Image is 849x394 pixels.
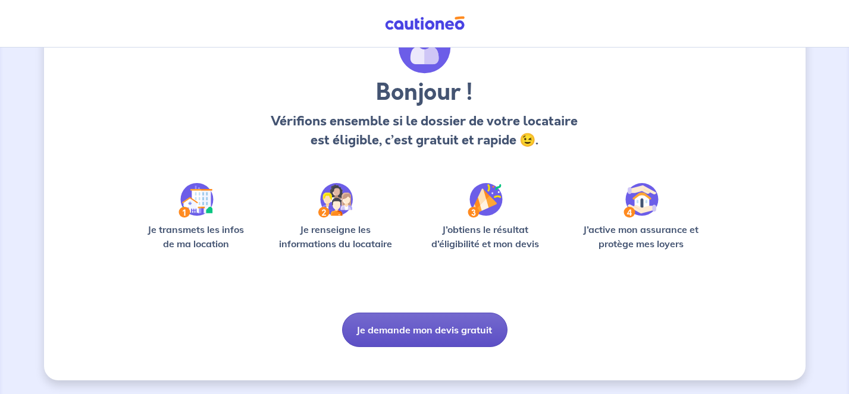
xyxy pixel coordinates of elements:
img: /static/c0a346edaed446bb123850d2d04ad552/Step-2.svg [318,183,353,218]
p: J’active mon assurance et protège mes loyers [572,222,710,251]
img: /static/90a569abe86eec82015bcaae536bd8e6/Step-1.svg [178,183,214,218]
p: Je renseigne les informations du locataire [272,222,400,251]
h3: Bonjour ! [268,78,581,107]
button: Je demande mon devis gratuit [342,313,507,347]
img: /static/f3e743aab9439237c3e2196e4328bba9/Step-3.svg [468,183,503,218]
p: J’obtiens le résultat d’éligibilité et mon devis [418,222,553,251]
img: /static/bfff1cf634d835d9112899e6a3df1a5d/Step-4.svg [624,183,659,218]
img: archivate [399,21,451,74]
img: Cautioneo [380,16,469,31]
p: Je transmets les infos de ma location [139,222,253,251]
p: Vérifions ensemble si le dossier de votre locataire est éligible, c’est gratuit et rapide 😉. [268,112,581,150]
